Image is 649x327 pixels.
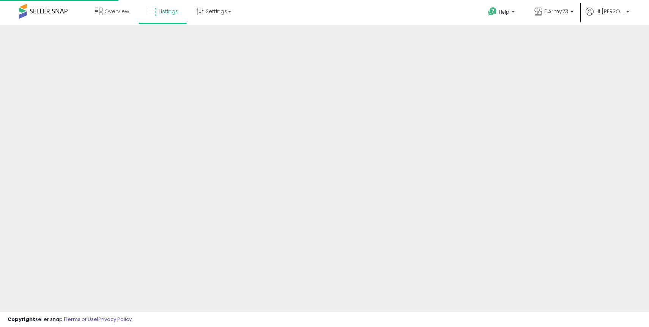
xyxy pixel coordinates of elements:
a: Privacy Policy [98,316,132,323]
span: Help [499,9,509,15]
i: Get Help [488,7,497,16]
span: Listings [159,8,178,15]
span: Overview [104,8,129,15]
a: Terms of Use [65,316,97,323]
div: seller snap | | [8,316,132,323]
span: F.Army23 [544,8,568,15]
a: Hi [PERSON_NAME] [586,8,629,25]
strong: Copyright [8,316,35,323]
span: Hi [PERSON_NAME] [595,8,624,15]
a: Help [482,1,522,25]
